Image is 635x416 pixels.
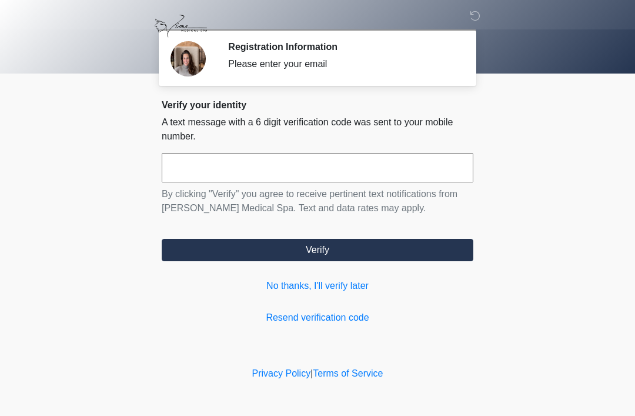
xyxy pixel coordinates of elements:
[162,279,473,293] a: No thanks, I'll verify later
[171,41,206,76] img: Agent Avatar
[162,187,473,215] p: By clicking "Verify" you agree to receive pertinent text notifications from [PERSON_NAME] Medical...
[313,368,383,378] a: Terms of Service
[162,239,473,261] button: Verify
[228,57,456,71] div: Please enter your email
[162,311,473,325] a: Resend verification code
[162,99,473,111] h2: Verify your identity
[150,9,212,44] img: Viona Medical Spa Logo
[310,368,313,378] a: |
[162,115,473,144] p: A text message with a 6 digit verification code was sent to your mobile number.
[252,368,311,378] a: Privacy Policy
